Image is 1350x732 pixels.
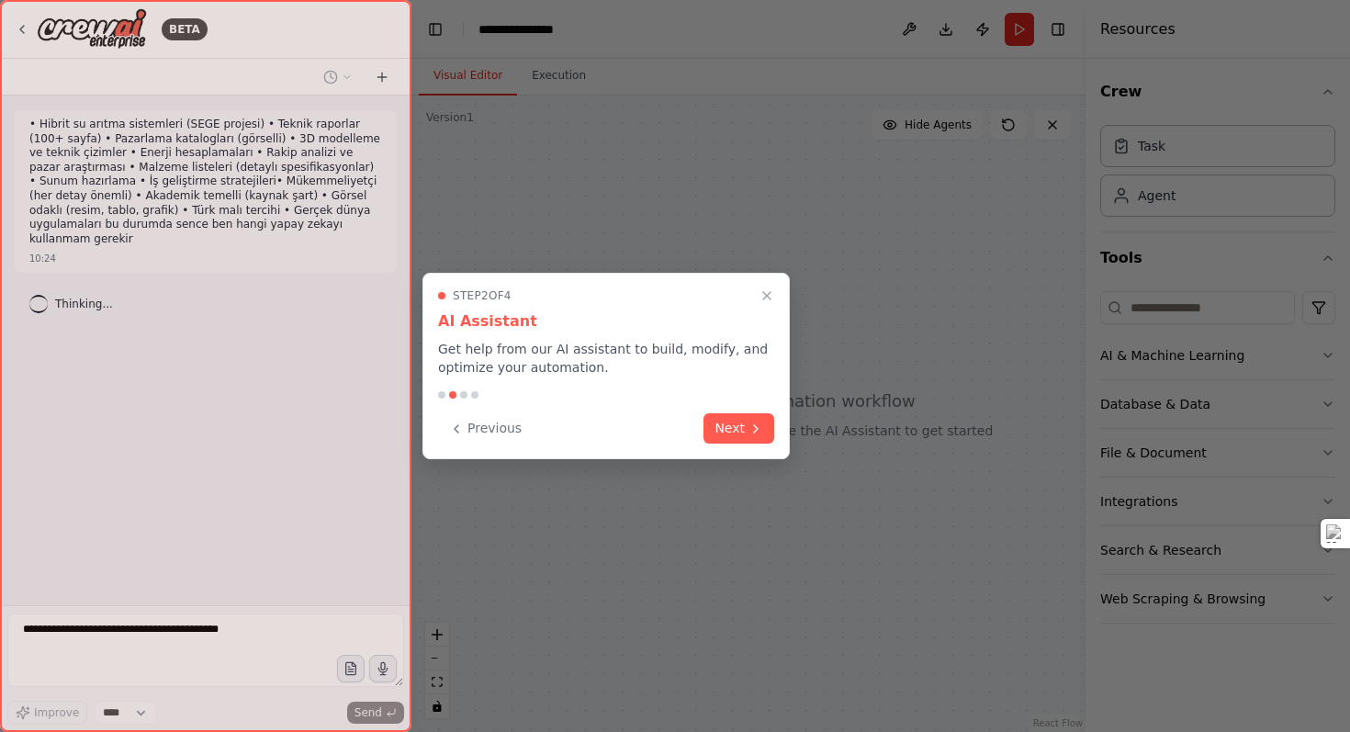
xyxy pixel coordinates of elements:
[756,285,778,307] button: Close walkthrough
[438,413,533,444] button: Previous
[703,413,774,444] button: Next
[453,288,512,303] span: Step 2 of 4
[438,310,774,332] h3: AI Assistant
[422,17,448,42] button: Hide left sidebar
[438,340,774,377] p: Get help from our AI assistant to build, modify, and optimize your automation.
